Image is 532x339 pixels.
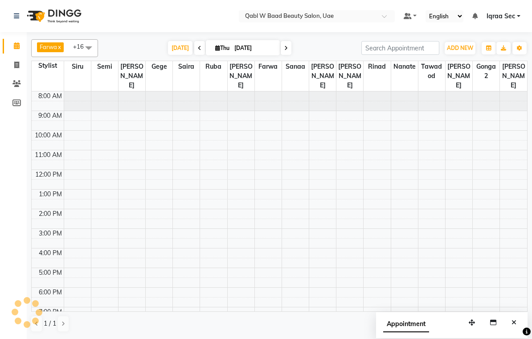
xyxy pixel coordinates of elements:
[168,41,192,55] span: [DATE]
[73,43,90,50] span: +16
[255,61,282,72] span: Farwa
[33,131,64,140] div: 10:00 AM
[500,61,527,91] span: [PERSON_NAME]
[282,61,309,72] span: Sanaa
[232,41,276,55] input: 2025-09-04
[146,61,172,72] span: Gege
[32,61,64,70] div: Stylist
[23,4,84,29] img: logo
[57,43,61,50] a: x
[487,12,515,21] span: Iqraa Sec
[37,209,64,219] div: 2:00 PM
[364,61,390,72] span: Rinad
[37,111,64,120] div: 9:00 AM
[361,41,439,55] input: Search Appointment
[40,43,57,50] span: Farwa
[33,150,64,160] div: 11:00 AM
[37,248,64,258] div: 4:00 PM
[213,45,232,51] span: Thu
[445,42,475,54] button: ADD NEW
[33,170,64,179] div: 12:00 PM
[391,61,418,72] span: Nanate
[64,61,91,72] span: Siru
[44,319,56,328] span: 1 / 1
[91,61,118,72] span: Semi
[383,316,429,332] span: Appointment
[37,229,64,238] div: 3:00 PM
[336,61,363,91] span: [PERSON_NAME]
[37,190,64,199] div: 1:00 PM
[228,61,254,91] span: [PERSON_NAME]
[418,61,445,82] span: Tawadod
[200,61,227,72] span: Ruba
[473,61,499,82] span: Gonga 2
[446,61,472,91] span: [PERSON_NAME]
[173,61,200,72] span: Saira
[447,45,473,51] span: ADD NEW
[37,288,64,297] div: 6:00 PM
[119,61,145,91] span: [PERSON_NAME]
[309,61,336,91] span: [PERSON_NAME]
[37,307,64,317] div: 7:00 PM
[37,268,64,277] div: 5:00 PM
[507,316,520,330] button: Close
[37,91,64,101] div: 8:00 AM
